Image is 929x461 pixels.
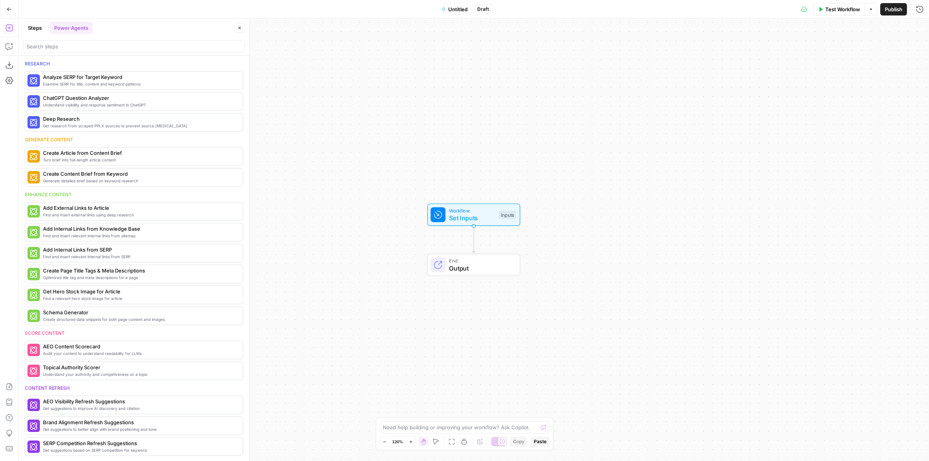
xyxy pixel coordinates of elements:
span: SERP Competition Refresh Suggestions [43,439,237,447]
button: Steps [23,22,46,34]
input: Search steps [27,43,241,50]
button: Test Workflow [813,3,865,15]
span: Examine SERP for title, content and keyword patterns [43,81,237,87]
span: Test Workflow [825,5,860,13]
span: End [449,257,512,264]
span: Publish [885,5,902,13]
span: Get suggestions to better align with brand positioning and tone [43,426,237,432]
div: EndOutput [402,254,546,276]
div: WorkflowSet InputsInputs [402,204,546,226]
span: Find a relevant hero stock image for article [43,295,237,302]
span: Understand your authority and competiveness on a topic [43,371,237,377]
span: Output [449,264,512,273]
button: Untitled [437,3,472,15]
span: Create Page Title Tags & Meta Descriptions [43,267,237,274]
span: Create structured data snippets for both page content and images [43,316,237,322]
div: Generate content [25,136,243,143]
span: Find and insert relevant internal links from sitemap [43,233,237,239]
span: AEO Content Scorecard [43,343,237,350]
span: Topical Authority Scorer [43,363,237,371]
span: Add External Links to Article [43,204,237,212]
button: Power Agents [50,22,93,34]
span: Understand visibility and response sentiment in ChatGPT [43,102,237,108]
span: Add Internal Links from SERP [43,246,237,254]
span: Workflow [449,207,495,214]
g: Edge from start to end [472,226,475,253]
span: Get Hero Stock Image for Article [43,288,237,295]
span: ChatGPT Question Analyzer [43,94,237,102]
span: Deep Research [43,115,237,123]
div: Content refresh [25,385,243,392]
span: Untitled [448,5,468,13]
span: 120% [392,439,403,445]
span: Get research from scraped PPLX sources to prevent source [MEDICAL_DATA] [43,123,237,129]
span: Schema Generator [43,308,237,316]
button: Copy [510,437,528,447]
span: Add Internal Links from Knowledge Base [43,225,237,233]
span: Optimized title tag and meta descriptions for a page [43,274,237,281]
span: Create Content Brief from Keyword [43,170,237,178]
span: Brand Alignment Refresh Suggestions [43,418,237,426]
div: Score content [25,330,243,337]
span: Paste [534,438,547,445]
span: Draft [477,6,489,13]
div: Enhance content [25,191,243,198]
span: Analyze SERP for Target Keyword [43,73,237,81]
span: AEO Visibility Refresh Suggestions [43,398,237,405]
span: Turn brief into full-length article content [43,157,237,163]
span: Get suggestions based on SERP competition for keyword [43,447,237,453]
span: Set Inputs [449,213,495,223]
span: Generate detailed brief based on keyword research [43,178,237,184]
span: Create Article from Content Brief [43,149,237,157]
span: Find and insert relevant internal links from SERP [43,254,237,260]
button: Publish [880,3,907,15]
span: Get suggestions to improve AI discovery and citation [43,405,237,411]
button: Paste [531,437,550,447]
span: Find and insert external links using deep research [43,212,237,218]
div: Inputs [499,211,516,219]
span: Audit your content to understand readability for LLMs [43,350,237,356]
div: Research [25,60,243,67]
span: Copy [513,438,524,445]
